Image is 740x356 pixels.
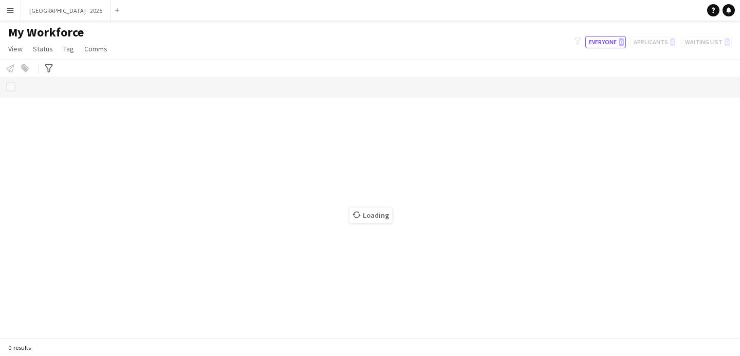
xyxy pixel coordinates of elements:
[29,42,57,55] a: Status
[33,44,53,53] span: Status
[619,38,624,46] span: 0
[21,1,111,21] button: [GEOGRAPHIC_DATA] - 2025
[84,44,107,53] span: Comms
[4,42,27,55] a: View
[585,36,626,48] button: Everyone0
[349,208,392,223] span: Loading
[8,44,23,53] span: View
[80,42,112,55] a: Comms
[63,44,74,53] span: Tag
[43,62,55,74] app-action-btn: Advanced filters
[59,42,78,55] a: Tag
[8,25,84,40] span: My Workforce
